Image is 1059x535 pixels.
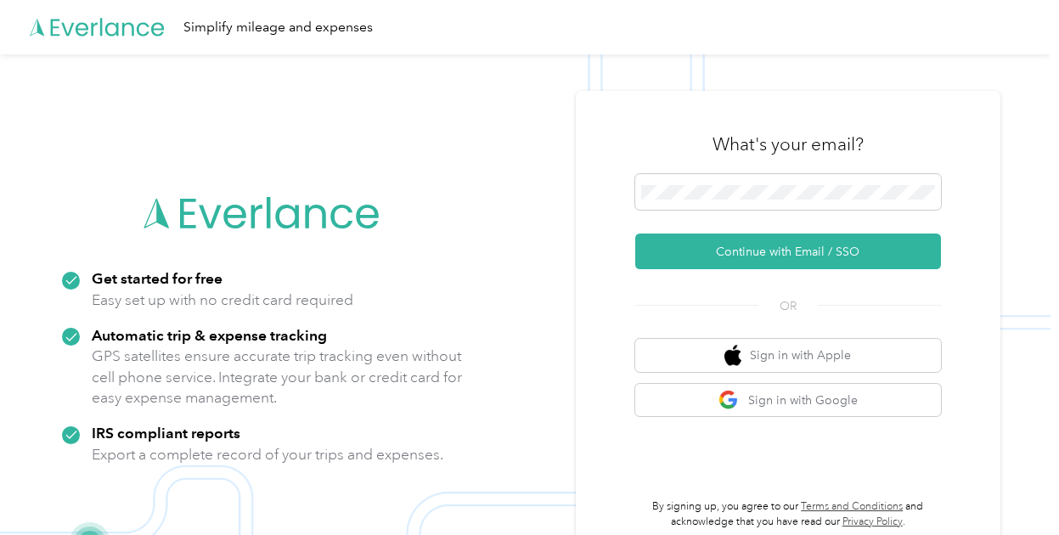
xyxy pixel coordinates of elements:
[724,345,741,366] img: apple logo
[92,290,353,311] p: Easy set up with no credit card required
[718,390,740,411] img: google logo
[92,326,327,344] strong: Automatic trip & expense tracking
[92,346,463,408] p: GPS satellites ensure accurate trip tracking even without cell phone service. Integrate your bank...
[92,269,223,287] strong: Get started for free
[635,339,941,372] button: apple logoSign in with Apple
[758,297,818,315] span: OR
[183,17,373,38] div: Simplify mileage and expenses
[92,424,240,442] strong: IRS compliant reports
[635,384,941,417] button: google logoSign in with Google
[842,515,903,528] a: Privacy Policy
[92,444,443,465] p: Export a complete record of your trips and expenses.
[713,132,864,156] h3: What's your email?
[964,440,1059,535] iframe: Everlance-gr Chat Button Frame
[635,234,941,269] button: Continue with Email / SSO
[801,500,903,513] a: Terms and Conditions
[635,499,941,529] p: By signing up, you agree to our and acknowledge that you have read our .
